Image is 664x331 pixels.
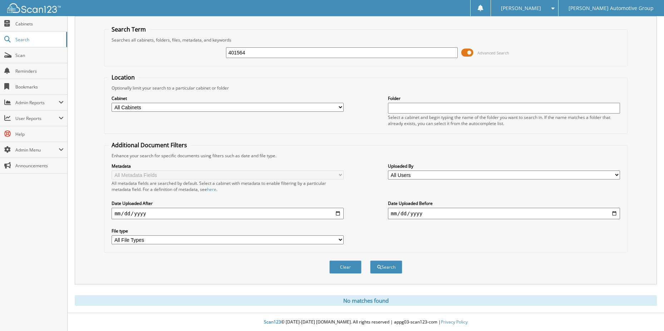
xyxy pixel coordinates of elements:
a: Privacy Policy [441,319,468,325]
label: Metadata [112,163,344,169]
button: Search [370,260,402,274]
label: Date Uploaded Before [388,200,620,206]
iframe: Chat Widget [628,297,664,331]
div: No matches found [75,295,657,306]
span: Reminders [15,68,64,74]
span: [PERSON_NAME] [501,6,541,10]
span: Advanced Search [477,50,509,56]
span: Scan [15,52,64,58]
button: Clear [329,260,361,274]
label: Date Uploaded After [112,200,344,206]
div: All metadata fields are searched by default. Select a cabinet with metadata to enable filtering b... [112,180,344,192]
label: Uploaded By [388,163,620,169]
input: start [112,208,344,219]
span: Search [15,37,63,43]
div: Select a cabinet and begin typing the name of the folder you want to search in. If the name match... [388,114,620,126]
legend: Location [108,73,138,81]
span: User Reports [15,115,59,121]
span: [PERSON_NAME] Automotive Group [569,6,654,10]
legend: Search Term [108,25,149,33]
span: Admin Menu [15,147,59,153]
label: Cabinet [112,95,344,101]
legend: Additional Document Filters [108,141,191,149]
label: Folder [388,95,620,101]
span: Admin Reports [15,100,59,106]
a: here [207,186,216,192]
div: Searches all cabinets, folders, files, metadata, and keywords [108,37,623,43]
div: Optionally limit your search to a particular cabinet or folder [108,85,623,91]
span: Help [15,131,64,137]
span: Bookmarks [15,84,64,90]
label: File type [112,228,344,234]
div: © [DATE]-[DATE] [DOMAIN_NAME]. All rights reserved | appg03-scan123-com | [68,313,664,331]
img: scan123-logo-white.svg [7,3,61,13]
input: end [388,208,620,219]
span: Announcements [15,163,64,169]
span: Scan123 [264,319,281,325]
div: Enhance your search for specific documents using filters such as date and file type. [108,153,623,159]
span: Cabinets [15,21,64,27]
